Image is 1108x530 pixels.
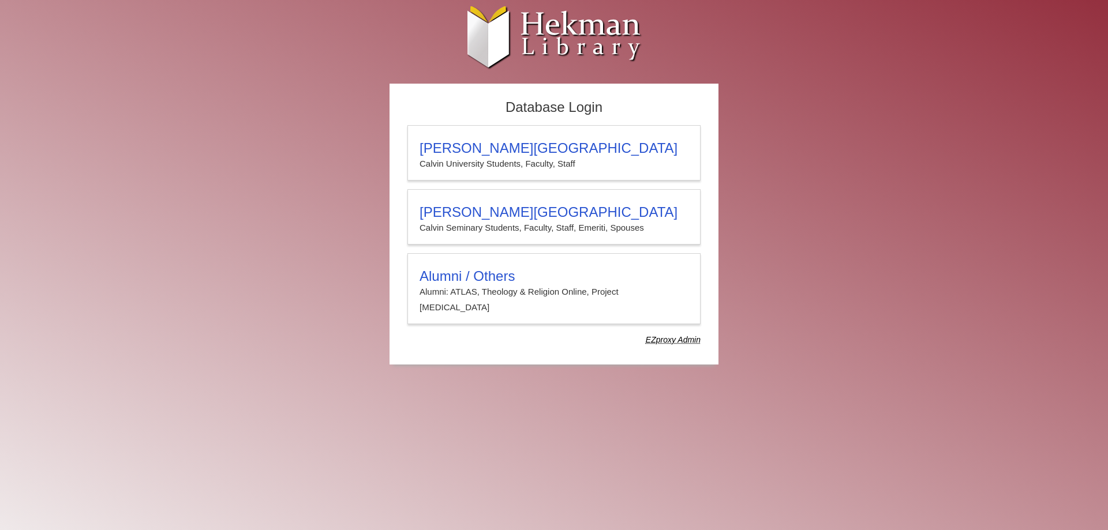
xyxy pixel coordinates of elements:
[407,125,701,181] a: [PERSON_NAME][GEOGRAPHIC_DATA]Calvin University Students, Faculty, Staff
[420,220,688,235] p: Calvin Seminary Students, Faculty, Staff, Emeriti, Spouses
[407,189,701,245] a: [PERSON_NAME][GEOGRAPHIC_DATA]Calvin Seminary Students, Faculty, Staff, Emeriti, Spouses
[420,156,688,171] p: Calvin University Students, Faculty, Staff
[420,204,688,220] h3: [PERSON_NAME][GEOGRAPHIC_DATA]
[420,268,688,315] summary: Alumni / OthersAlumni: ATLAS, Theology & Religion Online, Project [MEDICAL_DATA]
[402,96,706,119] h2: Database Login
[646,335,701,344] dfn: Use Alumni login
[420,140,688,156] h3: [PERSON_NAME][GEOGRAPHIC_DATA]
[420,284,688,315] p: Alumni: ATLAS, Theology & Religion Online, Project [MEDICAL_DATA]
[420,268,688,284] h3: Alumni / Others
